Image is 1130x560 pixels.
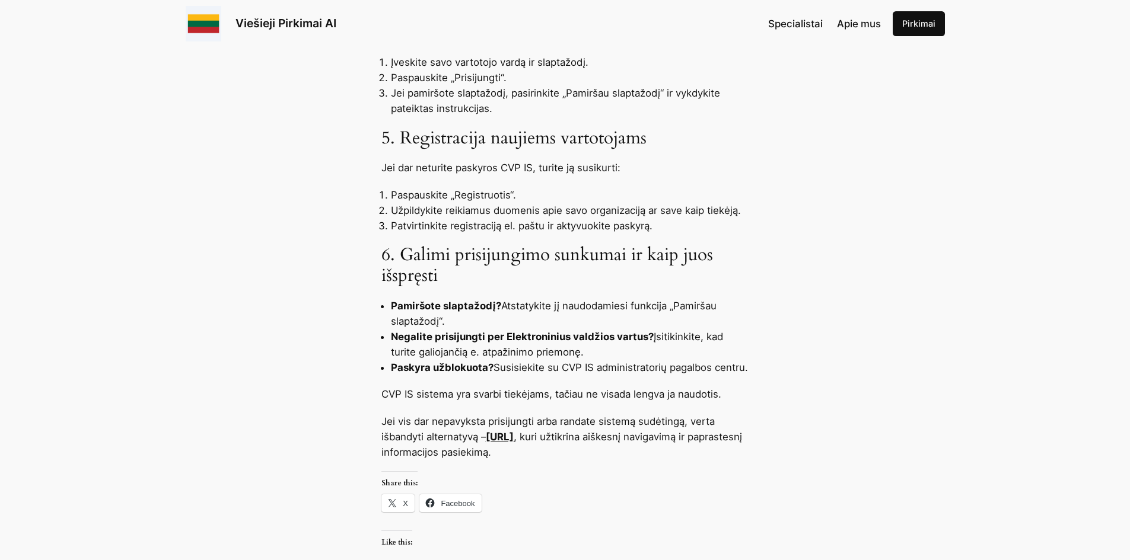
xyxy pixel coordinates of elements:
strong: Paskyra užblokuota? [391,361,494,373]
h3: 6. Galimi prisijungimo sunkumai ir kaip juos išspręsti [381,245,749,287]
a: Facebook [419,494,482,512]
h3: Like this: [381,530,412,546]
span: Specialistai [768,18,823,30]
a: Pirkimai [893,11,945,36]
li: Jei pamiršote slaptažodį, pasirinkite „Pamiršau slaptažodį“ ir vykdykite pateiktas instrukcijas. [391,85,749,116]
li: Paspauskite „Prisijungti“. [391,70,749,85]
li: Įveskite savo vartotojo vardą ir slaptažodį. [391,55,749,70]
li: Įsitikinkite, kad turite galiojančią e. atpažinimo priemonę. [391,329,749,360]
p: CVP IS sistema yra svarbi tiekėjams, tačiau ne visada lengva ja naudotis. [381,386,749,402]
li: Susisiekite su CVP IS administratorių pagalbos centru. [391,360,749,375]
strong: Pamiršote slaptažodį? [391,300,501,312]
a: [URL] [486,431,514,443]
p: Jei dar neturite paskyros CVP IS, turite ją susikurti: [381,160,749,175]
strong: Negalite prisijungti per Elektroninius valdžios vartus? [391,331,654,343]
a: Viešieji Pirkimai AI [235,16,336,30]
span: Apie mus [837,18,881,30]
a: Apie mus [837,16,881,31]
h3: 5. Registracija naujiems vartotojams [381,128,749,149]
span: X [403,499,408,508]
li: Paspauskite „Registruotis“. [391,187,749,203]
nav: Navigation [768,16,881,31]
h3: Share this: [381,471,418,487]
a: Specialistai [768,16,823,31]
a: X [381,494,415,512]
span: Facebook [441,499,475,508]
li: Atstatykite jį naudodamiesi funkcija „Pamiršau slaptažodį“. [391,298,749,329]
li: Užpildykite reikiamus duomenis apie savo organizaciją ar save kaip tiekėją. [391,203,749,218]
p: Jei vis dar nepavyksta prisijungti arba randate sistemą sudėtingą, verta išbandyti alternatyvą – ... [381,414,749,460]
img: Viešieji pirkimai logo [186,6,221,41]
li: Patvirtinkite registraciją el. paštu ir aktyvuokite paskyrą. [391,218,749,233]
